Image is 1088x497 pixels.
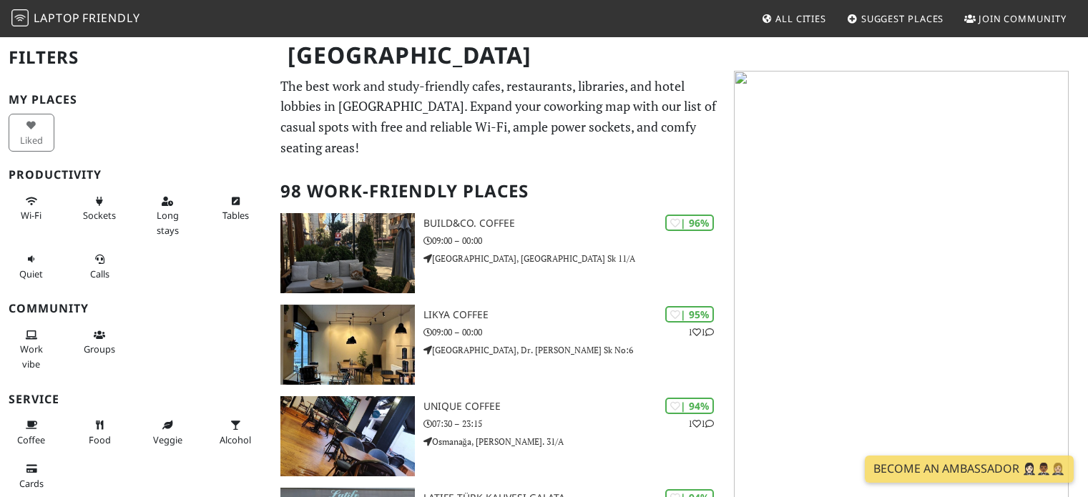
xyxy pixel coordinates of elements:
[959,6,1072,31] a: Join Community
[9,413,54,451] button: Coffee
[979,12,1067,25] span: Join Community
[272,305,725,385] a: Likya Coffee | 95% 11 Likya Coffee 09:00 – 00:00 [GEOGRAPHIC_DATA], Dr. [PERSON_NAME] Sk No:6
[9,36,263,79] h2: Filters
[9,323,54,375] button: Work vibe
[220,433,251,446] span: Alcohol
[90,267,109,280] span: Video/audio calls
[665,306,714,323] div: | 95%
[34,10,80,26] span: Laptop
[688,325,714,339] p: 1 1
[665,398,714,414] div: | 94%
[77,190,122,227] button: Sockets
[865,456,1074,483] a: Become an Ambassador 🤵🏻‍♀️🤵🏾‍♂️🤵🏼‍♀️
[272,213,725,293] a: Build&Co. Coffee | 96% Build&Co. Coffee 09:00 – 00:00 [GEOGRAPHIC_DATA], [GEOGRAPHIC_DATA] Sk 11/A
[423,252,726,265] p: [GEOGRAPHIC_DATA], [GEOGRAPHIC_DATA] Sk 11/A
[21,209,41,222] span: Stable Wi-Fi
[19,477,44,490] span: Credit cards
[841,6,950,31] a: Suggest Places
[212,413,258,451] button: Alcohol
[77,413,122,451] button: Food
[83,209,116,222] span: Power sockets
[280,76,717,158] p: The best work and study-friendly cafes, restaurants, libraries, and hotel lobbies in [GEOGRAPHIC_...
[861,12,944,25] span: Suggest Places
[20,343,43,370] span: People working
[222,209,249,222] span: Work-friendly tables
[280,213,414,293] img: Build&Co. Coffee
[84,343,115,355] span: Group tables
[17,433,45,446] span: Coffee
[212,190,258,227] button: Tables
[688,417,714,430] p: 1 1
[9,168,263,182] h3: Productivity
[775,12,826,25] span: All Cities
[9,93,263,107] h3: My Places
[423,234,726,247] p: 09:00 – 00:00
[423,417,726,430] p: 07:30 – 23:15
[665,215,714,231] div: | 96%
[423,343,726,357] p: [GEOGRAPHIC_DATA], Dr. [PERSON_NAME] Sk No:6
[280,305,414,385] img: Likya Coffee
[280,396,414,476] img: Unique Coffee
[144,413,190,451] button: Veggie
[9,190,54,227] button: Wi-Fi
[9,457,54,495] button: Cards
[423,325,726,339] p: 09:00 – 00:00
[157,209,179,236] span: Long stays
[153,433,182,446] span: Veggie
[423,435,726,448] p: Osmanağa, [PERSON_NAME]. 31/A
[755,6,832,31] a: All Cities
[77,323,122,361] button: Groups
[144,190,190,242] button: Long stays
[272,396,725,476] a: Unique Coffee | 94% 11 Unique Coffee 07:30 – 23:15 Osmanağa, [PERSON_NAME]. 31/A
[9,247,54,285] button: Quiet
[276,36,722,75] h1: [GEOGRAPHIC_DATA]
[11,6,140,31] a: LaptopFriendly LaptopFriendly
[77,247,122,285] button: Calls
[423,400,726,413] h3: Unique Coffee
[280,169,717,213] h2: 98 Work-Friendly Places
[9,393,263,406] h3: Service
[89,433,111,446] span: Food
[9,302,263,315] h3: Community
[423,309,726,321] h3: Likya Coffee
[82,10,139,26] span: Friendly
[11,9,29,26] img: LaptopFriendly
[423,217,726,230] h3: Build&Co. Coffee
[19,267,43,280] span: Quiet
